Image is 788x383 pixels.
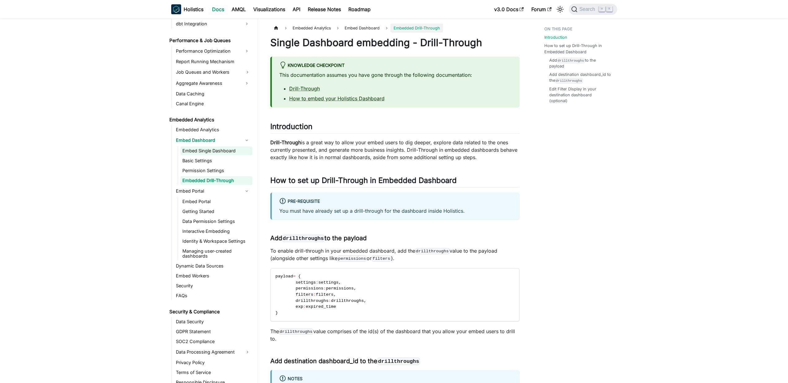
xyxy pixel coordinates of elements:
[174,262,252,270] a: Dynamic Data Sources
[174,89,252,98] a: Data Caching
[270,37,520,49] h1: Single Dashboard embedding - Drill-Through
[174,358,252,367] a: Privacy Policy
[174,67,252,77] a: Job Queues and Workers
[270,234,520,242] h3: Add to the payload
[174,347,252,357] a: Data Processing Agreement
[270,328,520,342] p: The value comprises of the id(s) of the dashboard that you allow your embed users to drill to.
[318,280,338,285] span: settings
[181,197,252,206] a: Embed Portal
[298,274,301,279] span: {
[250,4,289,14] a: Visualizations
[276,311,278,315] span: }
[279,375,512,383] div: Notes
[174,78,241,88] a: Aggregate Awareness
[296,286,324,291] span: permissions
[181,237,252,246] a: Identity & Workspace Settings
[241,46,252,56] button: Expand sidebar category 'Performance Optimization'
[296,280,316,285] span: settings
[279,71,512,79] p: This documentation assumes you have gone through the following documentation:
[181,227,252,236] a: Interactive Embedding
[174,135,241,145] a: Embed Dashboard
[290,24,334,33] span: Embedded Analytics
[324,286,326,291] span: :
[296,292,313,297] span: filters
[306,304,336,309] span: expired_time
[333,292,336,297] span: ,
[270,139,520,161] p: is a great way to allow your embed users to dig deeper, explore data related to the ones currentl...
[337,255,367,262] code: permissions
[228,4,250,14] a: AMQL
[304,4,345,14] a: Release Notes
[606,6,612,12] kbd: K
[181,176,252,185] a: Embedded Drill-Through
[171,4,203,14] a: HolisticsHolistics
[555,4,565,14] button: Switch between dark and light mode (currently light mode)
[174,272,252,280] a: Embed Workers
[377,358,420,365] code: drillthroughs
[270,122,520,134] h2: Introduction
[316,280,318,285] span: :
[279,207,512,215] p: You must have already set up a drill-through for the dashboard inside Holistics.
[303,304,306,309] span: :
[557,58,585,63] code: drillthroughs
[168,115,252,124] a: Embedded Analytics
[390,24,443,33] span: Embedded Drill-Through
[174,186,241,196] a: Embed Portal
[184,6,203,13] b: Holistics
[174,46,241,56] a: Performance Optimization
[181,207,252,216] a: Getting Started
[181,146,252,155] a: Embed Single Dashboard
[354,286,356,291] span: ,
[270,139,301,146] strong: Drill-Through
[338,280,341,285] span: ,
[549,86,611,104] a: Edit Filter Display in your destination dashboard (optional)
[168,36,252,45] a: Performance & Job Queues
[555,78,583,83] code: drillthroughs
[174,19,241,29] a: dbt Integration
[270,357,520,365] h3: Add destination dashboard_id to the
[289,95,385,102] a: How to embed your Holistics Dashboard
[181,217,252,226] a: Data Permission Settings
[270,24,520,33] nav: Breadcrumbs
[279,329,313,335] code: drillthroughs
[168,307,252,316] a: Security & Compliance
[270,247,520,262] p: To enable drill-through in your embedded dashboard, add the value to the payload (alongside other...
[174,281,252,290] a: Security
[296,298,329,303] span: drillthroughs
[241,78,252,88] button: Expand sidebar category 'Aggregate Awareness'
[331,298,364,303] span: drillthroughs
[329,298,331,303] span: :
[165,19,258,383] nav: Docs sidebar
[270,24,282,33] a: Home page
[174,327,252,336] a: GDPR Statement
[345,26,380,30] span: Embed Dashboard
[528,4,555,14] a: Forum
[241,19,252,29] button: Expand sidebar category 'dbt Integration'
[569,4,617,15] button: Search (Command+K)
[174,125,252,134] a: Embedded Analytics
[276,274,293,279] span: payload
[181,156,252,165] a: Basic Settings
[270,176,520,188] h2: How to set up Drill-Through in Embedded Dashboard
[544,43,613,54] a: How to set up Drill-Through in Embedded Dashboard
[208,4,228,14] a: Docs
[549,57,611,69] a: Adddrillthroughsto the payload
[296,304,303,309] span: exp
[313,292,316,297] span: :
[289,85,320,92] a: Drill-Through
[316,292,333,297] span: filters
[599,6,605,12] kbd: ⌘
[241,135,252,145] button: Collapse sidebar category 'Embed Dashboard'
[174,57,252,66] a: Report Running Mechanism
[549,72,611,83] a: Add destination dashboard_id to thedrillthroughs
[282,235,325,242] code: drillthroughs
[174,368,252,377] a: Terms of Service
[279,62,512,70] div: Knowledge Checkpoint
[174,99,252,108] a: Canal Engine
[288,198,320,204] strong: Pre-requisite
[174,337,252,346] a: SOC2 Compliance
[372,255,391,262] code: filters
[364,298,366,303] span: ,
[415,248,450,254] code: drillthroughs
[345,4,374,14] a: Roadmap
